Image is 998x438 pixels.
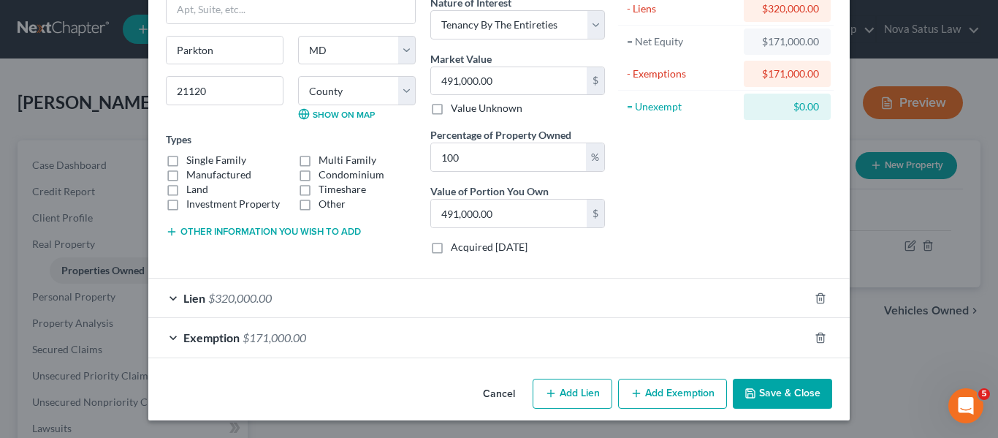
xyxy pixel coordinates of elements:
[183,331,240,344] span: Exemption
[755,1,819,16] div: $320,000.00
[319,197,346,211] label: Other
[431,200,587,227] input: 0.00
[430,184,549,199] label: Value of Portion You Own
[431,143,586,171] input: 0.00
[587,200,604,227] div: $
[755,99,819,114] div: $0.00
[451,240,527,254] label: Acquired [DATE]
[755,34,819,49] div: $171,000.00
[319,182,366,197] label: Timeshare
[586,143,604,171] div: %
[167,37,283,64] input: Enter city...
[431,67,587,95] input: 0.00
[533,379,612,409] button: Add Lien
[978,388,990,400] span: 5
[186,197,280,211] label: Investment Property
[319,167,384,182] label: Condominium
[166,132,191,147] label: Types
[627,1,737,16] div: - Liens
[208,291,272,305] span: $320,000.00
[243,331,306,344] span: $171,000.00
[183,291,205,305] span: Lien
[587,67,604,95] div: $
[319,153,376,167] label: Multi Family
[430,127,571,143] label: Percentage of Property Owned
[618,379,727,409] button: Add Exemption
[166,76,283,105] input: Enter zip...
[186,167,251,182] label: Manufactured
[166,226,361,238] button: Other information you wish to add
[627,34,737,49] div: = Net Equity
[755,67,819,81] div: $171,000.00
[627,99,737,114] div: = Unexempt
[471,380,527,409] button: Cancel
[186,182,208,197] label: Land
[186,153,246,167] label: Single Family
[298,108,375,120] a: Show on Map
[733,379,832,409] button: Save & Close
[627,67,737,81] div: - Exemptions
[451,101,522,116] label: Value Unknown
[948,388,983,423] iframe: Intercom live chat
[430,51,492,67] label: Market Value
